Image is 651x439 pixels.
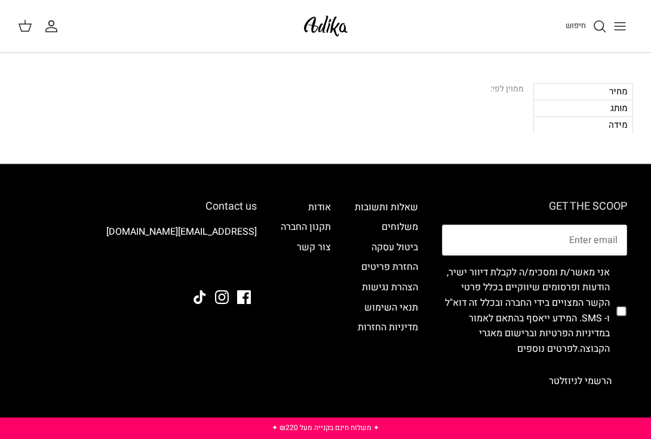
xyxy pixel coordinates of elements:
[355,200,418,214] a: שאלות ותשובות
[308,200,331,214] a: אודות
[533,100,633,116] div: מותג
[237,290,251,304] a: Facebook
[533,366,627,396] button: הרשמי לניוזלטר
[215,290,229,304] a: Instagram
[533,116,633,133] div: מידה
[358,320,418,334] a: מדיניות החזרות
[362,280,418,294] a: הצהרת נגישות
[300,12,351,40] img: Adika IL
[371,240,418,254] a: ביטול עסקה
[382,220,418,234] a: משלוחים
[607,13,633,39] button: Toggle menu
[224,258,257,274] img: Adika IL
[442,225,627,256] input: Email
[533,83,633,100] div: מחיר
[490,83,524,96] div: ממוין לפי:
[193,290,207,304] a: Tiktok
[272,422,379,433] a: ✦ משלוח חינם בקנייה מעל ₪220 ✦
[566,19,607,33] a: חיפוש
[566,20,586,31] span: חיפוש
[343,200,430,397] div: Secondary navigation
[517,342,578,356] a: לפרטים נוספים
[106,225,257,239] a: [EMAIL_ADDRESS][DOMAIN_NAME]
[442,265,610,357] label: אני מאשר/ת ומסכימ/ה לקבלת דיוור ישיר, הודעות ופרסומים שיווקיים בכלל פרטי הקשר המצויים בידי החברה ...
[281,220,331,234] a: תקנון החברה
[364,300,418,315] a: תנאי השימוש
[361,260,418,274] a: החזרת פריטים
[44,19,63,33] a: החשבון שלי
[269,200,343,397] div: Secondary navigation
[297,240,331,254] a: צור קשר
[24,200,257,213] h6: Contact us
[442,200,627,213] h6: GET THE SCOOP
